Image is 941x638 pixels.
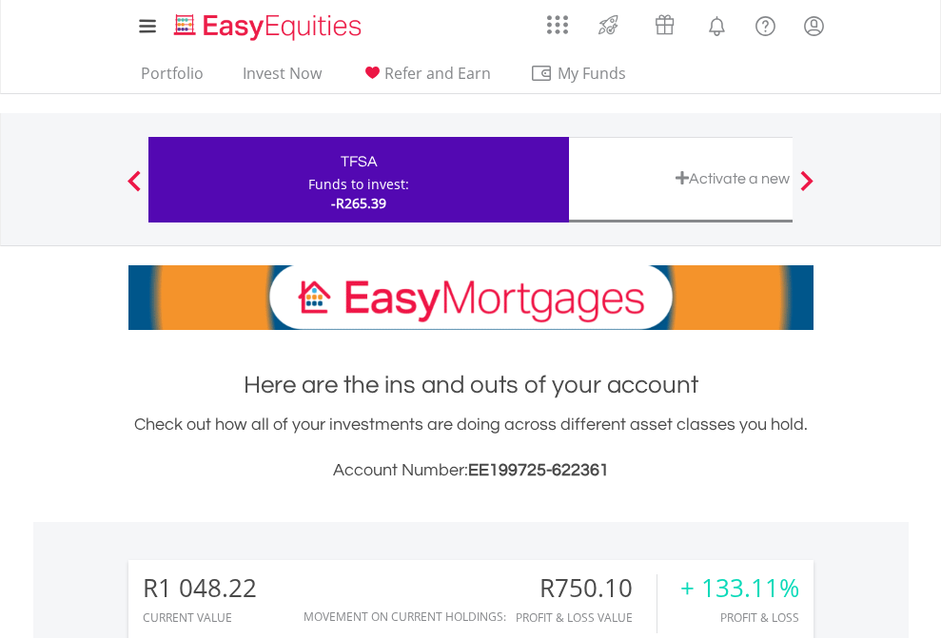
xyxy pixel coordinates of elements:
a: Notifications [693,5,741,43]
img: EasyEquities_Logo.png [170,11,369,43]
div: R1 048.22 [143,574,257,602]
span: -R265.39 [331,194,386,212]
button: Previous [115,180,153,199]
a: Vouchers [637,5,693,40]
a: My Profile [790,5,838,47]
img: EasyMortage Promotion Banner [128,265,814,330]
a: Home page [167,5,369,43]
div: Movement on Current Holdings: [304,610,506,623]
div: CURRENT VALUE [143,611,257,624]
div: Check out how all of your investments are doing across different asset classes you hold. [128,412,814,484]
div: + 133.11% [680,574,799,602]
span: My Funds [530,61,655,86]
a: Refer and Earn [353,64,499,93]
a: AppsGrid [535,5,580,35]
div: Funds to invest: [308,175,409,194]
img: thrive-v2.svg [593,10,624,40]
button: Next [788,180,826,199]
span: Refer and Earn [384,63,491,84]
div: R750.10 [516,574,657,602]
div: TFSA [160,148,558,175]
h1: Here are the ins and outs of your account [128,368,814,402]
a: FAQ's and Support [741,5,790,43]
img: grid-menu-icon.svg [547,14,568,35]
div: Profit & Loss [680,611,799,624]
img: vouchers-v2.svg [649,10,680,40]
h3: Account Number: [128,457,814,484]
a: Invest Now [235,64,329,93]
span: EE199725-622361 [468,461,609,479]
a: Portfolio [133,64,211,93]
div: Profit & Loss Value [516,611,657,624]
